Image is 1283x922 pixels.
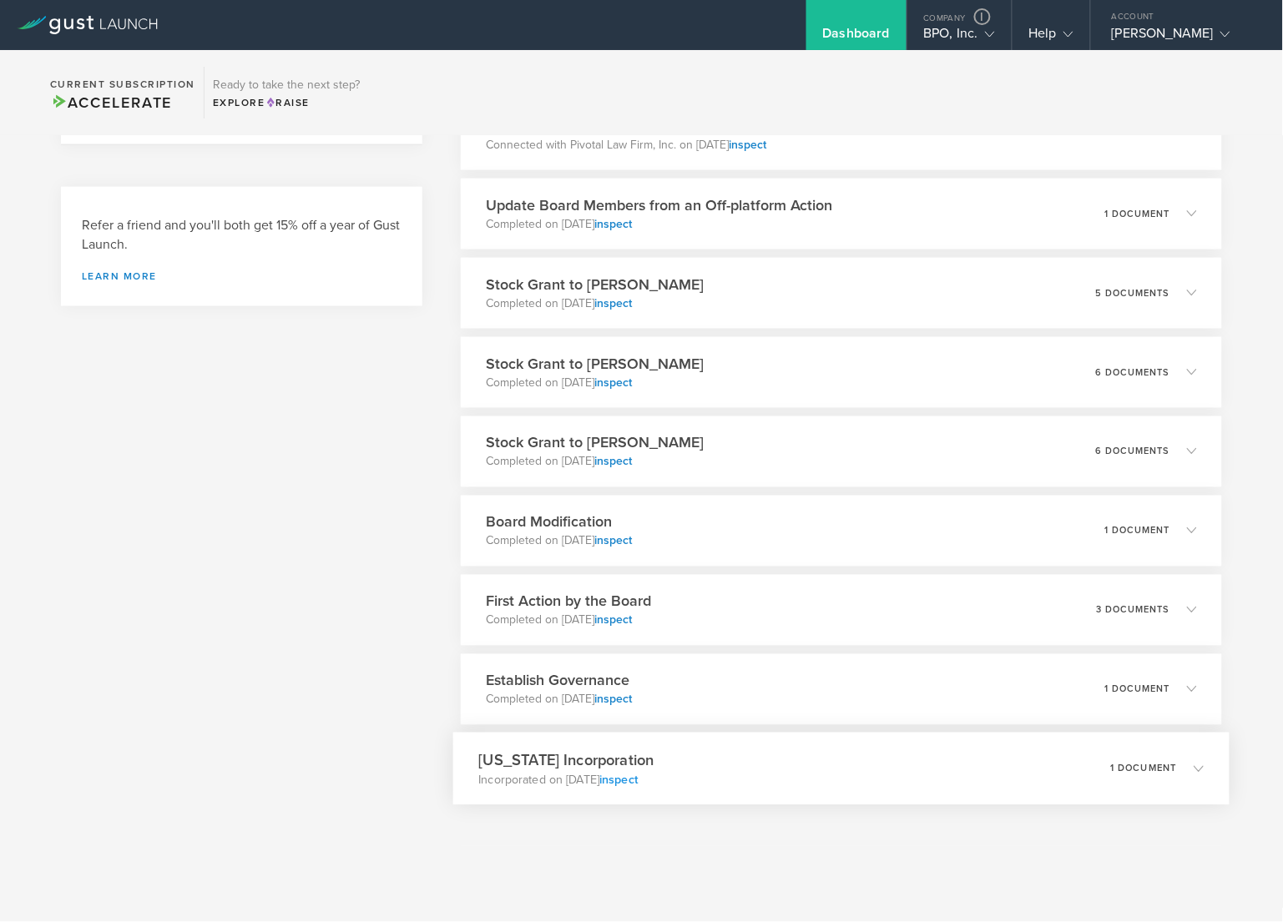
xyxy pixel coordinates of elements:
[50,79,195,89] h2: Current Subscription
[594,455,632,469] a: inspect
[50,93,172,112] span: Accelerate
[1096,447,1170,456] p: 6 documents
[486,216,833,233] p: Completed on [DATE]
[1112,25,1254,50] div: [PERSON_NAME]
[1096,368,1170,377] p: 6 documents
[1105,526,1170,536] p: 1 document
[486,295,704,312] p: Completed on [DATE]
[82,216,402,254] h3: Refer a friend and you'll both get 15% off a year of Gust Launch.
[1105,685,1170,694] p: 1 document
[599,772,638,786] a: inspect
[594,693,632,707] a: inspect
[486,454,704,471] p: Completed on [DATE]
[486,137,766,154] p: Connected with Pivotal Law Firm, Inc. on [DATE]
[486,533,632,550] p: Completed on [DATE]
[594,296,632,310] a: inspect
[594,217,632,231] a: inspect
[486,353,704,375] h3: Stock Grant to [PERSON_NAME]
[486,692,632,708] p: Completed on [DATE]
[204,67,368,118] div: Ready to take the next step?ExploreRaise
[1097,606,1170,615] p: 3 documents
[1110,763,1177,773] p: 1 document
[486,194,833,216] h3: Update Board Members from an Off-platform Action
[213,95,360,110] div: Explore
[486,591,651,612] h3: First Action by the Board
[729,138,766,152] a: inspect
[82,271,402,281] a: Learn more
[1105,209,1170,219] p: 1 document
[594,534,632,548] a: inspect
[1096,289,1170,298] p: 5 documents
[486,432,704,454] h3: Stock Grant to [PERSON_NAME]
[486,670,632,692] h3: Establish Governance
[478,771,654,788] p: Incorporated on [DATE]
[265,97,310,108] span: Raise
[1029,25,1073,50] div: Help
[594,375,632,390] a: inspect
[823,25,890,50] div: Dashboard
[478,749,654,772] h3: [US_STATE] Incorporation
[594,613,632,627] a: inspect
[486,511,632,533] h3: Board Modification
[924,25,995,50] div: BPO, Inc.
[213,79,360,91] h3: Ready to take the next step?
[486,375,704,391] p: Completed on [DATE]
[1200,842,1283,922] iframe: Chat Widget
[486,274,704,295] h3: Stock Grant to [PERSON_NAME]
[486,612,651,629] p: Completed on [DATE]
